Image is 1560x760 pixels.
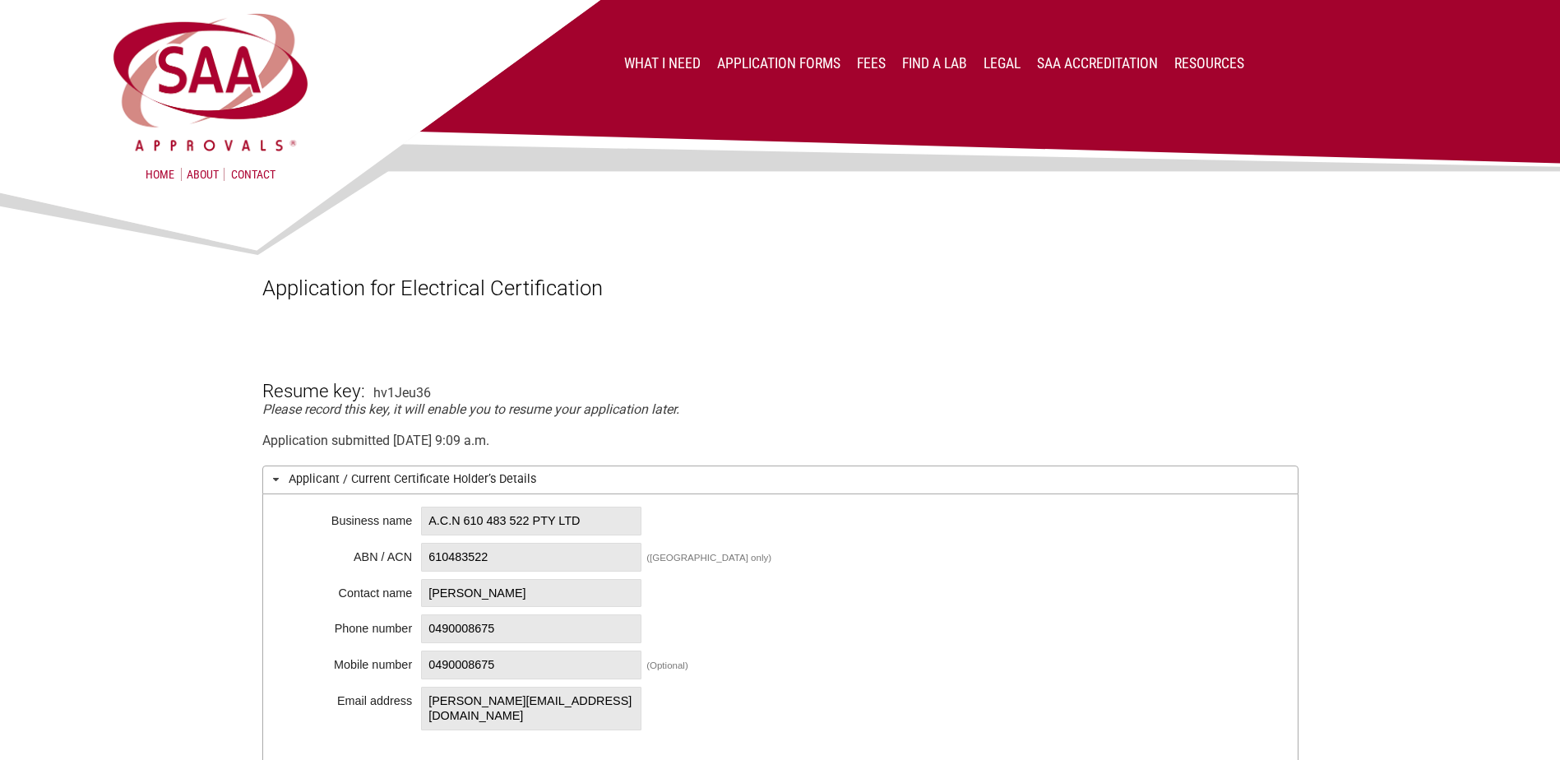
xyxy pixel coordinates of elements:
[1174,55,1244,72] a: Resources
[262,433,1298,448] div: Application submitted [DATE] 9:09 a.m.
[421,687,641,730] span: [PERSON_NAME][EMAIL_ADDRESS][DOMAIN_NAME]
[421,651,641,679] span: 0490008675
[289,689,412,706] div: Email address
[289,582,412,598] div: Contact name
[146,168,174,181] a: Home
[231,168,275,181] a: Contact
[857,55,886,72] a: Fees
[262,466,1298,494] h3: Applicant / Current Certificate Holder’s Details
[421,579,641,608] span: [PERSON_NAME]
[902,55,967,72] a: Find a lab
[289,653,412,670] div: Mobile number
[373,385,431,401] div: hv1Jeu36
[109,10,312,155] img: SAA Approvals
[421,507,641,535] span: A.C.N 610 483 522 PTY LTD
[717,55,840,72] a: Application Forms
[421,614,641,643] span: 0490008675
[262,276,1298,300] h1: Application for Electrical Certification
[262,352,365,401] h3: Resume key:
[421,543,641,572] span: 610483522
[1037,55,1158,72] a: SAA Accreditation
[262,401,679,417] em: Please record this key, it will enable you to resume your application later.
[624,55,701,72] a: What I Need
[181,168,225,181] a: About
[984,55,1021,72] a: Legal
[289,509,412,526] div: Business name
[646,553,771,563] div: ([GEOGRAPHIC_DATA] only)
[646,660,688,670] div: (Optional)
[289,545,412,562] div: ABN / ACN
[289,617,412,633] div: Phone number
